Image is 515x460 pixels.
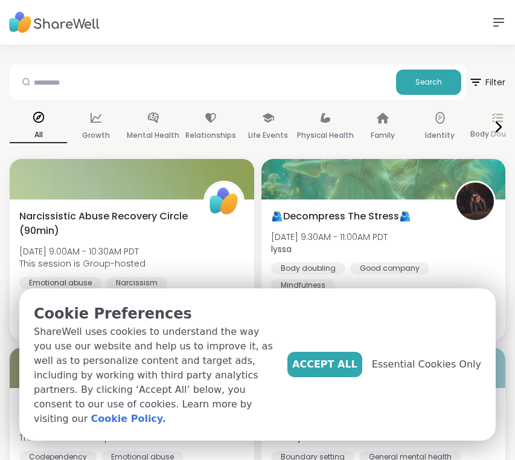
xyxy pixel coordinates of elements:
[19,258,146,270] span: This session is Group-hosted
[371,128,395,143] p: Family
[34,303,278,325] p: Cookie Preferences
[425,128,455,143] p: Identity
[19,245,146,258] span: [DATE] 9:00AM - 10:30AM PDT
[205,183,243,220] img: ShareWell
[271,279,335,291] div: Mindfulness
[91,412,165,426] a: Cookie Policy.
[10,128,67,143] p: All
[469,68,505,97] span: Filter
[271,231,388,243] span: [DATE] 9:30AM - 11:00AM PDT
[19,277,101,289] div: Emotional abuse
[19,209,190,238] span: Narcissistic Abuse Recovery Circle (90min)
[350,262,429,274] div: Good company
[127,128,179,143] p: Mental Health
[248,128,288,143] p: Life Events
[271,262,345,274] div: Body doubling
[82,128,110,143] p: Growth
[469,65,505,100] button: Filter
[34,325,278,426] p: ShareWell uses cookies to understand the way you use our website and help us to improve it, as we...
[287,352,362,377] button: Accept All
[185,128,236,143] p: Relationships
[106,277,167,289] div: Narcissism
[292,357,357,372] span: Accept All
[415,77,442,88] span: Search
[271,243,292,255] b: lyssa
[9,6,100,39] img: ShareWell Nav Logo
[456,183,494,220] img: lyssa
[396,70,461,95] button: Search
[372,357,481,372] span: Essential Cookies Only
[297,128,354,143] p: Physical Health
[271,209,411,224] span: 🫂Decompress The Stress🫂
